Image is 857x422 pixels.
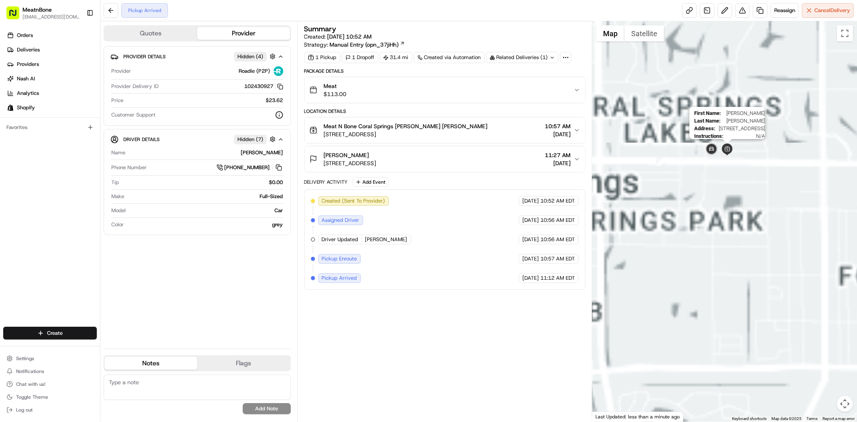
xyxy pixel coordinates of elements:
[17,61,39,68] span: Providers
[322,236,358,243] span: Driver Updated
[545,122,571,130] span: 10:57 AM
[545,151,571,159] span: 11:27 AM
[365,236,407,243] span: [PERSON_NAME]
[225,164,270,171] span: [PHONE_NUMBER]
[771,416,802,421] span: Map data ©2025
[322,197,385,205] span: Created (Sent To Provider)
[110,50,284,63] button: Provider DetailsHidden (4)
[111,83,159,90] span: Provider Delivery ID
[304,25,337,33] h3: Summary
[111,97,123,104] span: Price
[324,130,488,138] span: [STREET_ADDRESS]
[814,7,850,14] span: Cancel Delivery
[596,25,624,41] button: Show street map
[111,179,119,186] span: Tip
[3,87,100,100] a: Analytics
[3,29,100,42] a: Orders
[540,217,575,224] span: 10:56 AM EDT
[17,75,35,82] span: Nash AI
[656,157,665,166] div: 5
[330,41,405,49] a: Manual Entry (opn_37jiHh)
[771,3,799,18] button: Reassign
[694,125,716,131] span: Address :
[22,14,80,20] button: [EMAIL_ADDRESS][DOMAIN_NAME]
[322,217,360,224] span: Assigned Driver
[694,133,724,139] span: Instructions :
[3,366,97,377] button: Notifications
[3,391,97,403] button: Toggle Theme
[3,72,100,85] a: Nash AI
[732,416,767,422] button: Keyboard shortcuts
[837,396,853,412] button: Map camera controls
[16,381,45,387] span: Chat with us!
[545,159,571,167] span: [DATE]
[522,197,539,205] span: [DATE]
[104,357,197,370] button: Notes
[274,66,283,76] img: roadie-logo-v2.jpg
[522,236,539,243] span: [DATE]
[624,25,664,41] button: Show satellite imagery
[414,52,485,63] a: Created via Automation
[304,52,340,63] div: 1 Pickup
[245,83,283,90] button: 102430927
[16,355,34,362] span: Settings
[129,207,283,214] div: Car
[217,163,283,172] a: [PHONE_NUMBER]
[305,117,585,143] button: Meat N Bone Coral Springs [PERSON_NAME] [PERSON_NAME][STREET_ADDRESS]10:57 AM[DATE]
[111,221,124,228] span: Color
[110,133,284,146] button: Driver DetailsHidden (7)
[305,77,585,103] button: Meat$113.00
[837,25,853,41] button: Toggle fullscreen view
[324,151,369,159] span: [PERSON_NAME]
[594,411,621,422] a: Open this area in Google Maps (opens a new window)
[592,412,683,422] div: Last Updated: less than a minute ago
[127,221,283,228] div: grey
[104,27,197,40] button: Quotes
[304,179,348,185] div: Delivery Activity
[802,3,854,18] button: CancelDelivery
[719,125,765,131] span: [STREET_ADDRESS]
[122,179,283,186] div: $0.00
[197,357,290,370] button: Flags
[111,207,126,214] span: Model
[127,193,283,200] div: Full-Sized
[7,104,14,111] img: Shopify logo
[694,118,721,124] span: Last Name :
[234,51,278,61] button: Hidden (4)
[305,146,585,172] button: [PERSON_NAME][STREET_ADDRESS]11:27 AM[DATE]
[16,407,33,413] span: Log out
[111,193,124,200] span: Make
[353,177,389,187] button: Add Event
[111,164,147,171] span: Phone Number
[3,3,83,23] button: MeatnBone[EMAIL_ADDRESS][DOMAIN_NAME]
[304,68,585,74] div: Package Details
[16,394,48,400] span: Toggle Theme
[540,197,575,205] span: 10:52 AM EDT
[522,217,539,224] span: [DATE]
[806,416,818,421] a: Terms (opens in new tab)
[197,27,290,40] button: Provider
[545,130,571,138] span: [DATE]
[727,133,765,139] span: N/A
[322,255,357,262] span: Pickup Enroute
[17,46,40,53] span: Deliveries
[234,134,278,144] button: Hidden (7)
[540,255,575,262] span: 10:57 AM EDT
[324,90,347,98] span: $113.00
[3,404,97,416] button: Log out
[3,121,97,134] div: Favorites
[237,53,263,60] span: Hidden ( 4 )
[266,97,283,104] span: $23.62
[327,33,372,40] span: [DATE] 10:52 AM
[724,118,765,124] span: [PERSON_NAME]
[330,41,399,49] span: Manual Entry (opn_37jiHh)
[724,110,765,116] span: [PERSON_NAME]
[111,111,155,119] span: Customer Support
[16,368,44,375] span: Notifications
[522,275,539,282] span: [DATE]
[380,52,412,63] div: 31.4 mi
[22,6,52,14] button: MeatnBone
